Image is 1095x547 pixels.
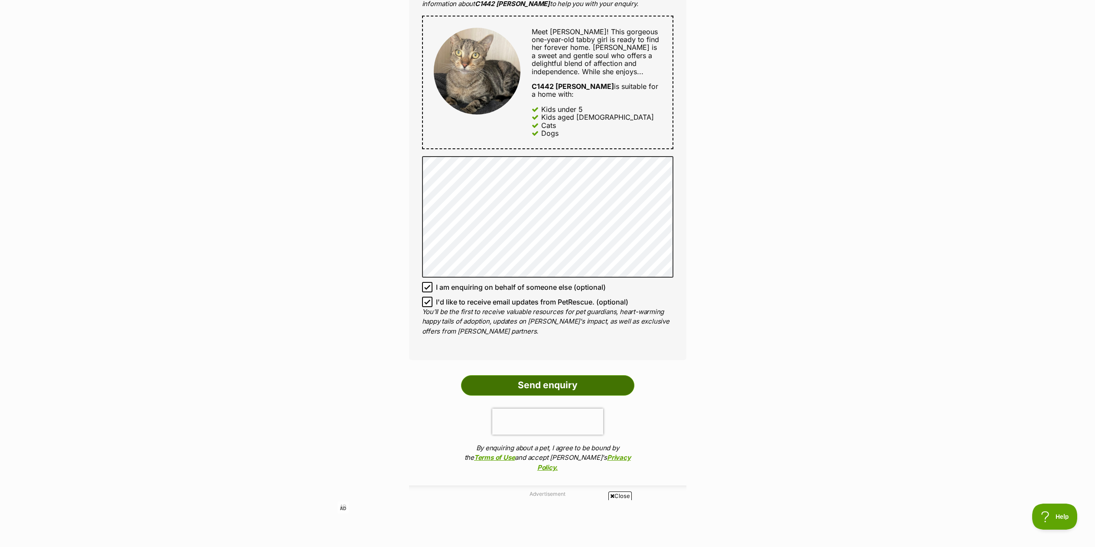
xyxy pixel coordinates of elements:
div: Kids under 5 [541,105,583,113]
p: You'll be the first to receive valuable resources for pet guardians, heart-warming happy tails of... [422,307,673,337]
a: Privacy Policy. [537,453,631,472]
p: By enquiring about a pet, I agree to be bound by the and accept [PERSON_NAME]'s [461,443,634,473]
iframe: reCAPTCHA [492,409,603,435]
input: Send enquiry [461,375,634,395]
span: AD [338,504,349,514]
img: C1442 Phoebe [434,28,520,115]
div: Cats [541,121,556,129]
span: Meet [PERSON_NAME]! This gorgeous one-year-old tabby girl is ready to find her forever home. [PER... [532,27,659,76]
iframe: Help Scout Beacon - Open [1032,504,1078,530]
strong: C1442 [PERSON_NAME] [532,82,614,91]
a: Terms of Use [474,453,515,462]
span: Close [608,491,632,500]
iframe: Advertisement [338,504,758,543]
span: I'd like to receive email updates from PetRescue. (optional) [436,297,628,307]
div: Kids aged [DEMOGRAPHIC_DATA] [541,113,654,121]
div: is suitable for a home with: [532,82,661,98]
span: I am enquiring on behalf of someone else (optional) [436,282,606,292]
div: Dogs [541,129,559,137]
